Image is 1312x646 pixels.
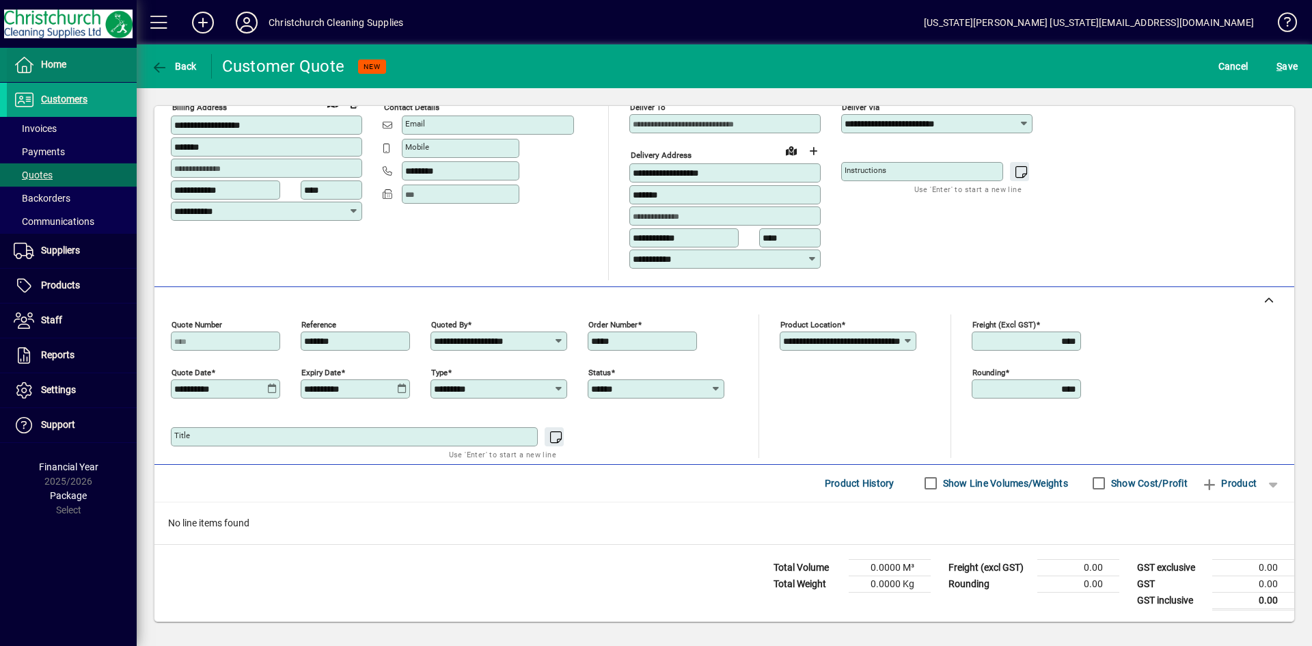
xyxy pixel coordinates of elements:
td: 0.00 [1212,592,1294,609]
td: GST exclusive [1130,559,1212,576]
span: Package [50,490,87,501]
span: Support [41,419,75,430]
td: Total Volume [767,559,849,576]
button: Add [181,10,225,35]
span: Quotes [14,170,53,180]
span: Cancel [1218,55,1248,77]
a: Quotes [7,163,137,187]
button: Profile [225,10,269,35]
td: 0.0000 Kg [849,576,931,592]
a: Knowledge Base [1268,3,1295,47]
span: Staff [41,314,62,325]
a: Payments [7,140,137,163]
span: Financial Year [39,461,98,472]
div: Customer Quote [222,55,345,77]
td: 0.00 [1212,576,1294,592]
div: [US_STATE][PERSON_NAME] [US_STATE][EMAIL_ADDRESS][DOMAIN_NAME] [924,12,1254,33]
td: GST [1130,576,1212,592]
a: Support [7,408,137,442]
button: Cancel [1215,54,1252,79]
td: GST inclusive [1130,592,1212,609]
a: Communications [7,210,137,233]
button: Save [1273,54,1301,79]
td: Rounding [942,576,1037,592]
td: 0.00 [1037,576,1119,592]
a: Products [7,269,137,303]
span: Communications [14,216,94,227]
span: NEW [364,62,381,71]
span: Home [41,59,66,70]
span: Payments [14,146,65,157]
div: Christchurch Cleaning Supplies [269,12,403,33]
td: Freight (excl GST) [942,559,1037,576]
span: Products [41,280,80,291]
a: Backorders [7,187,137,210]
span: Back [151,61,197,72]
td: Total Weight [767,576,849,592]
td: 0.0000 M³ [849,559,931,576]
a: Suppliers [7,234,137,268]
span: Customers [41,94,87,105]
button: Back [148,54,200,79]
a: Reports [7,338,137,373]
a: Staff [7,304,137,338]
app-page-header-button: Back [137,54,212,79]
span: Settings [41,384,76,395]
span: ave [1276,55,1298,77]
a: Settings [7,373,137,407]
td: 0.00 [1037,559,1119,576]
span: Invoices [14,123,57,134]
a: Home [7,48,137,82]
td: 0.00 [1212,559,1294,576]
span: Suppliers [41,245,80,256]
span: Backorders [14,193,70,204]
span: S [1276,61,1282,72]
span: Reports [41,349,74,360]
a: Invoices [7,117,137,140]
